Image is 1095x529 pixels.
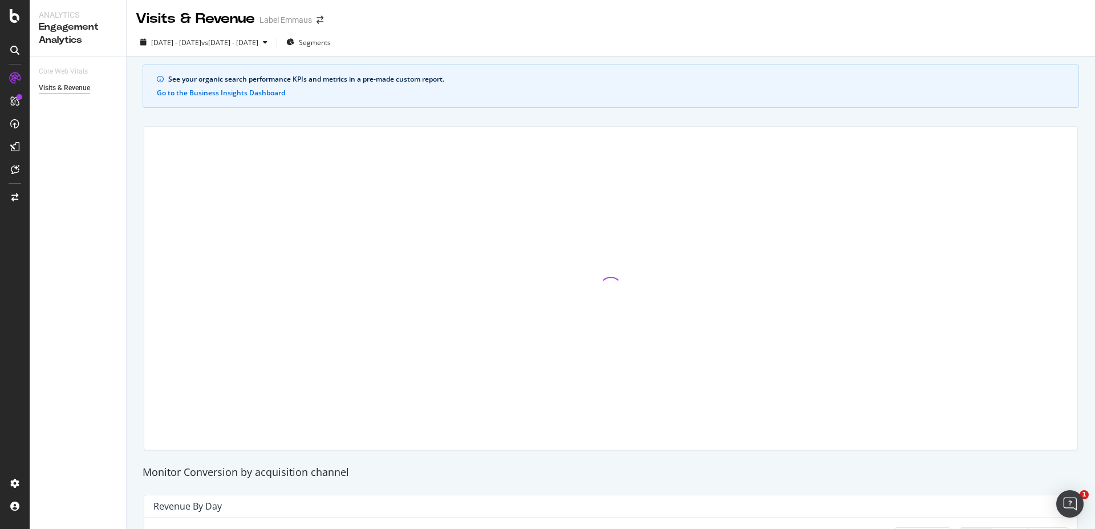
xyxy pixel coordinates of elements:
[39,82,118,94] a: Visits & Revenue
[153,500,222,512] div: Revenue by Day
[39,66,88,78] div: Core Web Vitals
[1056,490,1084,518] div: Open Intercom Messenger
[39,9,117,21] div: Analytics
[317,16,323,24] div: arrow-right-arrow-left
[1080,490,1089,499] span: 1
[157,89,285,97] button: Go to the Business Insights Dashboard
[136,9,255,29] div: Visits & Revenue
[39,21,117,47] div: Engagement Analytics
[137,465,1085,480] div: Monitor Conversion by acquisition channel
[39,66,99,78] a: Core Web Vitals
[168,74,1065,84] div: See your organic search performance KPIs and metrics in a pre-made custom report.
[136,33,272,51] button: [DATE] - [DATE]vs[DATE] - [DATE]
[259,14,312,26] div: Label Emmaus
[39,82,90,94] div: Visits & Revenue
[151,38,201,47] span: [DATE] - [DATE]
[299,38,331,47] span: Segments
[282,33,335,51] button: Segments
[201,38,258,47] span: vs [DATE] - [DATE]
[143,64,1079,108] div: info banner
